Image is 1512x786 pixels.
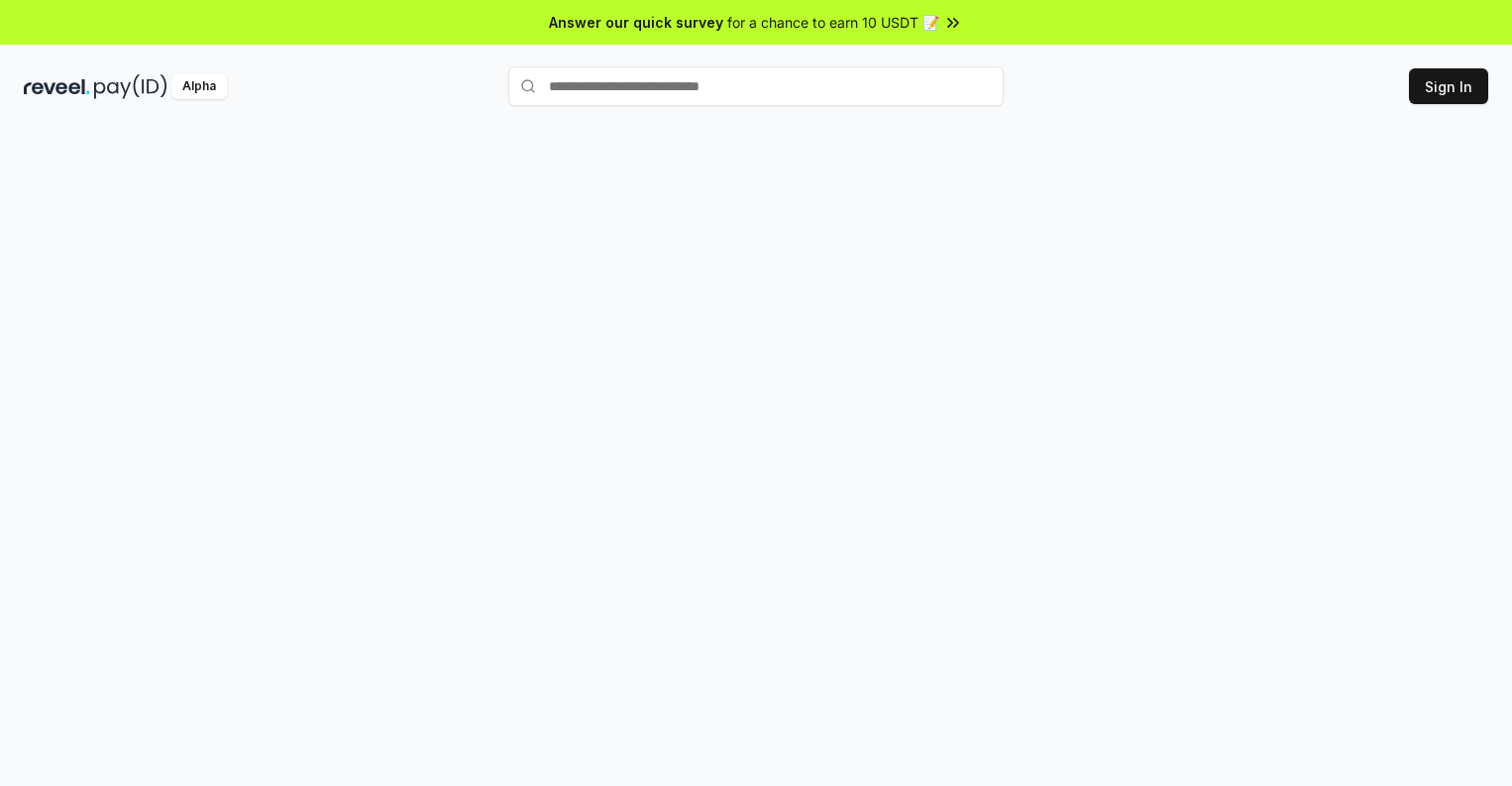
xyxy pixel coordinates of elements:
[24,74,90,99] img: reveel_dark
[549,12,723,33] span: Answer our quick survey
[727,12,939,33] span: for a chance to earn 10 USDT 📝
[94,74,167,99] img: pay_id
[171,74,227,99] div: Alpha
[1409,68,1488,104] button: Sign In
